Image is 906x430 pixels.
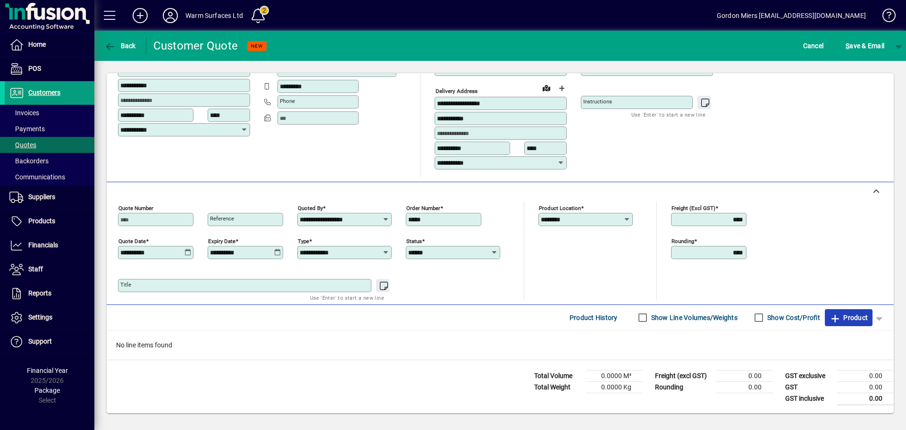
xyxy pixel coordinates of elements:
[5,153,94,169] a: Backorders
[825,309,872,326] button: Product
[830,310,868,325] span: Product
[671,237,694,244] mat-label: Rounding
[251,43,263,49] span: NEW
[671,204,715,211] mat-label: Freight (excl GST)
[837,393,894,405] td: 0.00
[846,38,884,53] span: ave & Email
[210,215,234,222] mat-label: Reference
[94,37,146,54] app-page-header-button: Back
[28,65,41,72] span: POS
[104,42,136,50] span: Back
[717,8,866,23] div: Gordon Miers [EMAIL_ADDRESS][DOMAIN_NAME]
[310,292,384,303] mat-hint: Use 'Enter' to start a new line
[650,381,716,393] td: Rounding
[765,313,820,322] label: Show Cost/Profit
[153,38,238,53] div: Customer Quote
[566,309,621,326] button: Product History
[155,7,185,24] button: Profile
[586,370,643,381] td: 0.0000 M³
[9,157,49,165] span: Backorders
[5,258,94,281] a: Staff
[780,393,837,405] td: GST inclusive
[649,313,738,322] label: Show Line Volumes/Weights
[716,381,773,393] td: 0.00
[875,2,894,33] a: Knowledge Base
[716,370,773,381] td: 0.00
[586,381,643,393] td: 0.0000 Kg
[9,109,39,117] span: Invoices
[780,381,837,393] td: GST
[529,370,586,381] td: Total Volume
[280,98,295,104] mat-label: Phone
[9,141,36,149] span: Quotes
[539,204,581,211] mat-label: Product location
[9,125,45,133] span: Payments
[5,121,94,137] a: Payments
[5,330,94,354] a: Support
[34,387,60,394] span: Package
[28,241,58,249] span: Financials
[5,33,94,57] a: Home
[28,313,52,321] span: Settings
[837,381,894,393] td: 0.00
[539,80,554,95] a: View on map
[846,42,849,50] span: S
[5,234,94,257] a: Financials
[837,370,894,381] td: 0.00
[118,237,146,244] mat-label: Quote date
[118,204,153,211] mat-label: Quote number
[28,289,51,297] span: Reports
[5,105,94,121] a: Invoices
[841,37,889,54] button: Save & Email
[780,370,837,381] td: GST exclusive
[406,237,422,244] mat-label: Status
[5,185,94,209] a: Suppliers
[583,98,612,105] mat-label: Instructions
[5,306,94,329] a: Settings
[28,217,55,225] span: Products
[28,89,60,96] span: Customers
[570,310,618,325] span: Product History
[28,265,43,273] span: Staff
[125,7,155,24] button: Add
[406,204,440,211] mat-label: Order number
[120,281,131,288] mat-label: Title
[631,109,705,120] mat-hint: Use 'Enter' to start a new line
[185,8,243,23] div: Warm Surfaces Ltd
[28,193,55,201] span: Suppliers
[554,81,569,96] button: Choose address
[5,137,94,153] a: Quotes
[298,237,309,244] mat-label: Type
[5,57,94,81] a: POS
[102,37,138,54] button: Back
[208,237,235,244] mat-label: Expiry date
[9,173,65,181] span: Communications
[298,204,323,211] mat-label: Quoted by
[803,38,824,53] span: Cancel
[650,370,716,381] td: Freight (excl GST)
[107,331,894,360] div: No line items found
[801,37,826,54] button: Cancel
[28,41,46,48] span: Home
[5,169,94,185] a: Communications
[27,367,68,374] span: Financial Year
[28,337,52,345] span: Support
[5,282,94,305] a: Reports
[529,381,586,393] td: Total Weight
[5,210,94,233] a: Products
